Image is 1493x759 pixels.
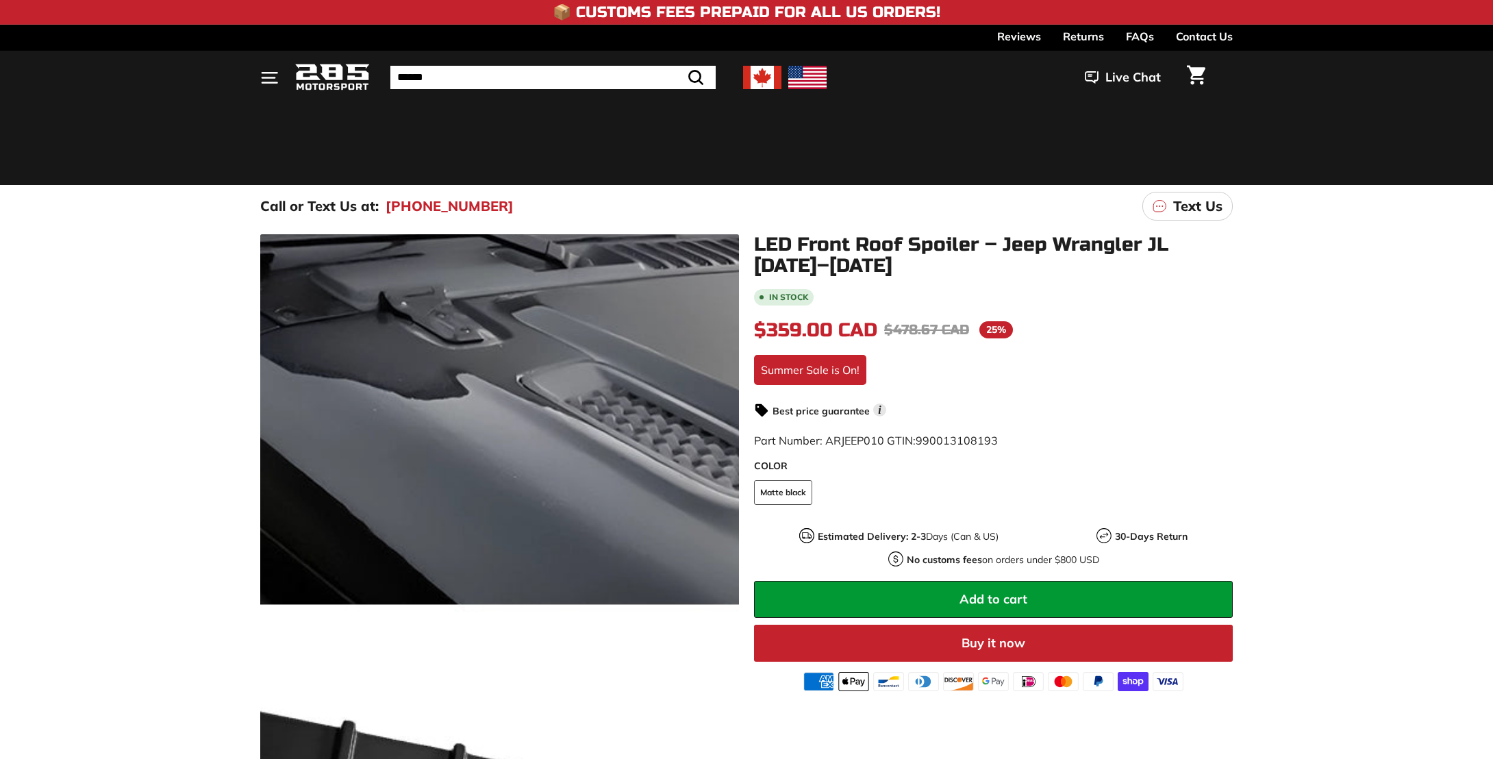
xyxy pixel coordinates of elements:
img: shopify_pay [1118,672,1149,691]
a: Reviews [997,25,1041,48]
img: discover [943,672,974,691]
b: In stock [769,293,808,301]
strong: 30-Days Return [1115,530,1188,543]
p: on orders under $800 USD [907,553,1099,567]
strong: No customs fees [907,553,982,566]
span: 990013108193 [916,434,998,447]
p: Text Us [1173,196,1222,216]
strong: Estimated Delivery: 2-3 [818,530,926,543]
span: $478.67 CAD [884,321,969,338]
h1: LED Front Roof Spoiler – Jeep Wrangler JL [DATE]–[DATE] [754,234,1233,277]
img: bancontact [873,672,904,691]
span: i [873,403,886,416]
span: Add to cart [959,591,1027,607]
img: Logo_285_Motorsport_areodynamics_components [294,62,370,94]
h4: 📦 Customs Fees Prepaid for All US Orders! [553,4,940,21]
p: Days (Can & US) [818,530,999,544]
img: master [1048,672,1079,691]
img: paypal [1083,672,1114,691]
span: Live Chat [1105,69,1161,86]
a: Text Us [1142,192,1233,221]
a: Returns [1063,25,1104,48]
label: COLOR [754,459,1233,473]
button: Live Chat [1067,60,1179,95]
img: ideal [1013,672,1044,691]
a: [PHONE_NUMBER] [386,196,514,216]
strong: Best price guarantee [773,405,870,417]
input: Search [390,66,716,89]
img: google_pay [978,672,1009,691]
button: Add to cart [754,581,1233,618]
div: Summer Sale is On! [754,355,866,385]
img: american_express [803,672,834,691]
span: 25% [979,321,1013,338]
img: diners_club [908,672,939,691]
button: Buy it now [754,625,1233,662]
a: FAQs [1126,25,1154,48]
p: Call or Text Us at: [260,196,379,216]
a: Cart [1179,54,1214,101]
a: Contact Us [1176,25,1233,48]
img: apple_pay [838,672,869,691]
span: $359.00 CAD [754,319,877,342]
img: visa [1153,672,1183,691]
span: Part Number: ARJEEP010 GTIN: [754,434,998,447]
